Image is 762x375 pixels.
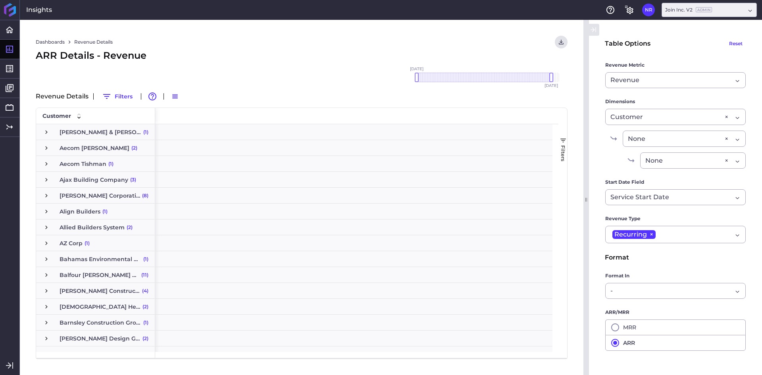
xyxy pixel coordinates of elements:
span: None [645,156,663,165]
span: (1) [143,315,148,330]
span: (1) [143,125,148,140]
span: [PERSON_NAME] [60,347,108,362]
span: (7) [110,347,115,362]
span: Barnsley Construction Group [60,315,141,330]
span: [PERSON_NAME] Construction [60,283,140,298]
span: [PERSON_NAME] & [PERSON_NAME] [60,125,141,140]
span: None [628,134,645,144]
span: Allied Builders System [60,220,125,235]
span: Dimensions [605,98,635,106]
ins: Admin [696,7,712,12]
span: Bahamas Environmental Group [60,252,141,267]
span: [PERSON_NAME] Design Group [60,331,140,346]
span: Service Start Date [610,192,669,202]
button: ARR [605,335,746,351]
span: (1) [85,236,90,251]
button: User Menu [642,4,655,16]
div: ARR Details - Revenue [36,48,568,63]
span: (8) [142,188,148,203]
span: Format In [605,272,629,280]
div: Press SPACE to select this row. [36,299,155,315]
div: Press SPACE to select this row. [36,251,155,267]
div: × [725,156,728,165]
span: ARR/MRR [605,308,629,316]
span: (1) [143,252,148,267]
div: Revenue Details [36,90,568,103]
div: Press SPACE to select this row. [36,188,155,204]
span: Aecom Tishman [60,156,106,171]
div: Table Options [605,39,650,48]
div: Dropdown select [605,226,746,243]
button: Help [604,4,617,16]
div: Press SPACE to select this row. [36,156,155,172]
span: (2) [131,140,137,156]
span: Align Builders [60,204,100,219]
span: - [610,286,613,296]
div: Dropdown select [623,131,746,147]
span: (3) [130,172,136,187]
div: Press SPACE to select this row. [36,140,155,156]
span: Ajax Building Company [60,172,128,187]
div: Press SPACE to select this row. [36,315,155,331]
span: [DATE] [410,67,423,71]
span: AZ Corp [60,236,83,251]
span: Filters [560,145,566,162]
div: Press SPACE to select this row. [36,346,155,362]
a: Revenue Details [74,38,113,46]
span: [DEMOGRAPHIC_DATA] Health [60,299,140,314]
div: Press SPACE to select this row. [36,283,155,299]
span: × [647,230,656,239]
span: Revenue [610,75,639,85]
span: [DATE] [545,84,558,88]
span: Customer [610,112,643,122]
div: Press SPACE to select this row. [36,204,155,219]
div: Press SPACE to select this row. [36,235,155,251]
div: Dropdown select [605,72,746,88]
span: (1) [108,156,114,171]
div: Press SPACE to select this row. [36,267,155,283]
span: (2) [142,331,148,346]
span: Revenue Metric [605,61,645,69]
span: Revenue Type [605,215,641,223]
div: Dropdown select [605,109,746,125]
span: Recurring [614,230,647,239]
span: (1) [102,204,108,219]
a: Dashboards [36,38,65,46]
span: Aecom [PERSON_NAME] [60,140,129,156]
button: Reset [725,36,746,52]
span: (4) [142,283,148,298]
span: (11) [141,267,148,283]
div: × [725,112,728,122]
div: × [725,134,728,144]
button: Filters [98,90,136,103]
div: Dropdown select [640,152,746,169]
span: [PERSON_NAME] Corporation [60,188,140,203]
div: Dropdown select [605,283,746,299]
span: Customer [42,112,71,119]
div: Press SPACE to select this row. [36,219,155,235]
div: Press SPACE to select this row. [36,331,155,346]
span: (2) [127,220,133,235]
div: Press SPACE to select this row. [36,172,155,188]
button: User Menu [555,36,568,48]
button: MRR [605,319,746,335]
div: Dropdown select [605,189,746,205]
div: Join Inc. V2 [665,6,712,13]
div: Format [605,253,746,262]
span: Start Date Field [605,178,644,186]
span: Balfour [PERSON_NAME] Management Inc. [60,267,139,283]
button: General Settings [623,4,636,16]
span: (2) [142,299,148,314]
div: Press SPACE to select this row. [36,124,155,140]
div: Dropdown select [662,3,757,17]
